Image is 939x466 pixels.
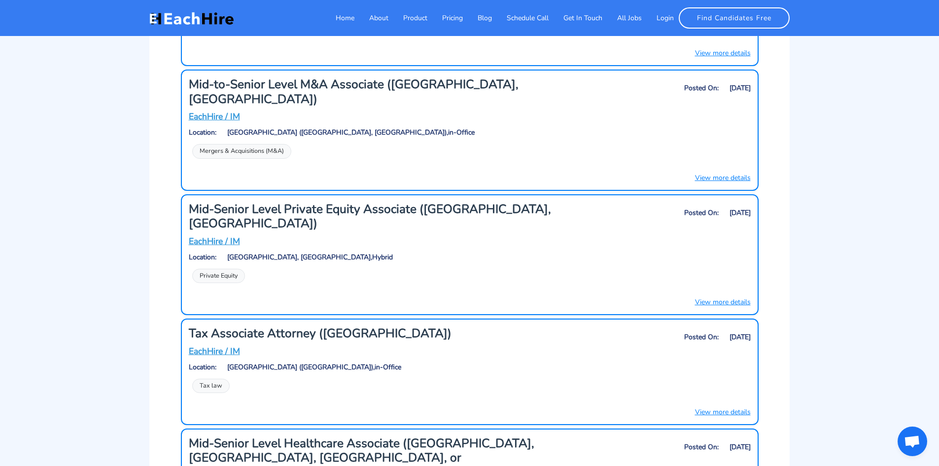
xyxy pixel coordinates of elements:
u: EachHire / IM [189,345,240,357]
a: View more details [695,297,751,307]
a: Open chat [898,427,927,456]
a: Blog [463,8,492,28]
h6: Posted On: [DATE] [570,84,751,93]
a: About [354,8,388,28]
u: EachHire / IM [189,110,240,122]
h6: Posted On: [DATE] [570,209,751,217]
h6: Posted On: [DATE] [570,333,751,342]
h6: Location: [GEOGRAPHIC_DATA], [GEOGRAPHIC_DATA], [189,253,751,262]
a: View more details [695,48,751,58]
a: Login [642,8,674,28]
u: EachHire / IM [189,235,240,247]
h3: Mid-Senior Level Private Equity Associate ([GEOGRAPHIC_DATA], [GEOGRAPHIC_DATA]) [189,202,560,231]
span: Hybrid [372,252,393,262]
h3: Tax Associate Attorney ([GEOGRAPHIC_DATA]) [189,326,560,341]
span: in-Office [375,362,401,372]
u: View more details [695,173,751,182]
h6: Posted On: [DATE] [570,443,751,452]
a: View more details [695,173,751,183]
a: Get In Touch [549,8,602,28]
a: Home [321,8,354,28]
h6: Location: [GEOGRAPHIC_DATA] ([GEOGRAPHIC_DATA]), [189,363,751,372]
a: Find Candidates Free [679,7,790,29]
span: in-Office [448,128,475,137]
a: Schedule Call [492,8,549,28]
a: All Jobs [602,8,642,28]
a: Pricing [427,8,463,28]
a: Product [388,8,427,28]
h3: Mid-to-Senior Level M&A Associate ([GEOGRAPHIC_DATA], [GEOGRAPHIC_DATA]) [189,77,560,107]
img: EachHire Logo [149,11,234,26]
a: View more details [695,407,751,417]
h6: Location: [GEOGRAPHIC_DATA] ([GEOGRAPHIC_DATA], [GEOGRAPHIC_DATA]), [189,129,751,137]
